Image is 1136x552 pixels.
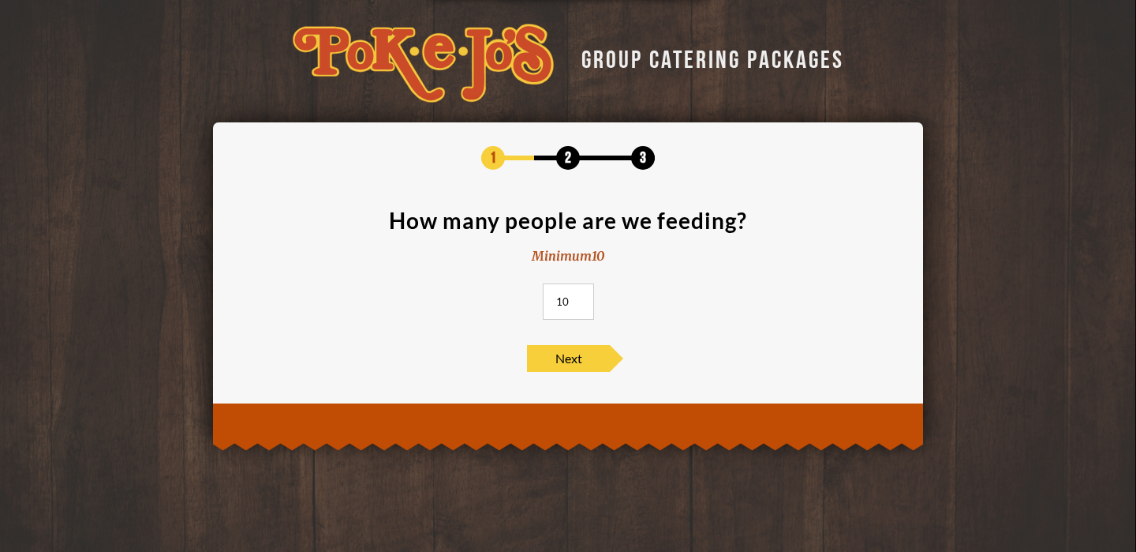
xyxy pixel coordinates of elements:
div: How many people are we feeding? [389,209,747,231]
div: GROUP CATERING PACKAGES [570,41,844,72]
div: Minimum 10 [532,247,604,265]
img: logo-34603ddf.svg [293,24,554,103]
span: 3 [631,146,655,170]
span: 2 [556,146,580,170]
span: Next [527,345,610,372]
span: 1 [481,146,505,170]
